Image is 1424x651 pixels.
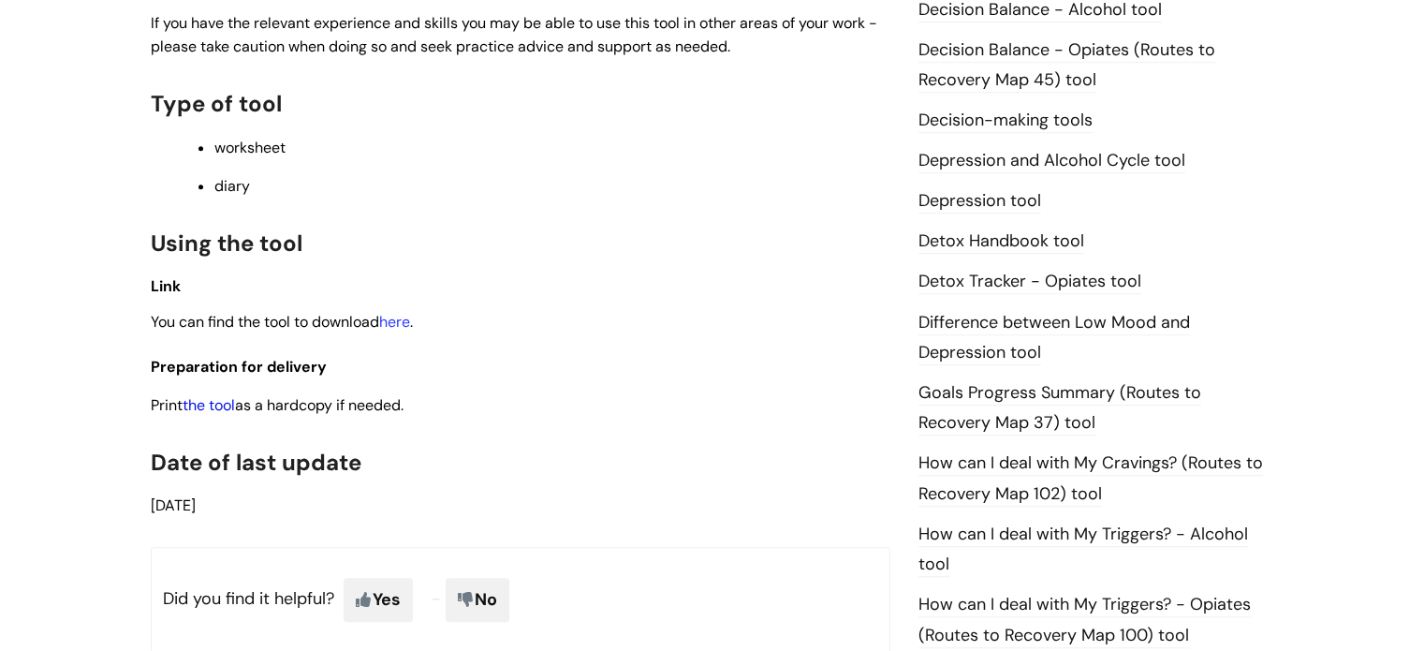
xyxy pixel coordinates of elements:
a: the tool [183,395,235,415]
span: Type of tool [151,89,282,118]
span: Print as a hardcopy if needed. [151,395,404,415]
span: No [446,578,509,621]
a: Decision Balance - Opiates (Routes to Recovery Map 45) tool [918,38,1215,93]
span: Link [151,276,181,296]
span: worksheet [214,138,286,157]
a: Decision-making tools [918,109,1093,133]
span: diary [214,176,250,196]
a: How can I deal with My Cravings? (Routes to Recovery Map 102) tool [918,451,1263,506]
span: [DATE] [151,496,196,515]
a: Difference between Low Mood and Depression tool [918,311,1190,365]
a: Depression and Alcohol Cycle tool [918,149,1185,173]
a: here [379,312,410,332]
a: How can I deal with My Triggers? - Opiates (Routes to Recovery Map 100) tool [918,593,1251,647]
span: Yes [344,578,413,621]
span: If you have the relevant experience and skills you may be able to use this tool in other areas of... [151,13,877,56]
span: Preparation for delivery [151,357,327,377]
span: Date of last update [151,448,361,477]
a: Goals Progress Summary (Routes to Recovery Map 37) tool [918,381,1201,436]
a: Detox Handbook tool [918,229,1084,254]
a: Detox Tracker - Opiates tool [918,270,1141,294]
span: You can find the tool to download . [151,312,413,332]
a: How can I deal with My Triggers? - Alcohol tool [918,523,1248,577]
a: Depression tool [918,189,1041,214]
span: Using the tool [151,229,302,258]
